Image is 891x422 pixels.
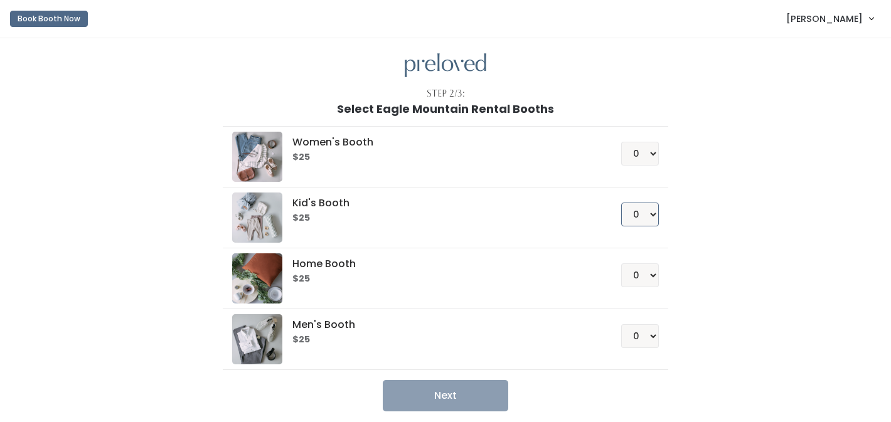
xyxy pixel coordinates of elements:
img: preloved logo [405,53,486,78]
h6: $25 [292,152,590,162]
img: preloved logo [232,253,282,303]
h5: Men's Booth [292,319,590,330]
h5: Home Booth [292,258,590,270]
h5: Women's Booth [292,137,590,148]
h6: $25 [292,213,590,223]
img: preloved logo [232,132,282,182]
button: Book Booth Now [10,11,88,27]
a: [PERSON_NAME] [774,5,886,32]
h6: $25 [292,274,590,284]
h1: Select Eagle Mountain Rental Booths [337,103,554,115]
button: Next [383,380,508,411]
img: preloved logo [232,193,282,243]
div: Step 2/3: [427,87,465,100]
img: preloved logo [232,314,282,364]
a: Book Booth Now [10,5,88,33]
h5: Kid's Booth [292,198,590,209]
span: [PERSON_NAME] [786,12,863,26]
h6: $25 [292,335,590,345]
